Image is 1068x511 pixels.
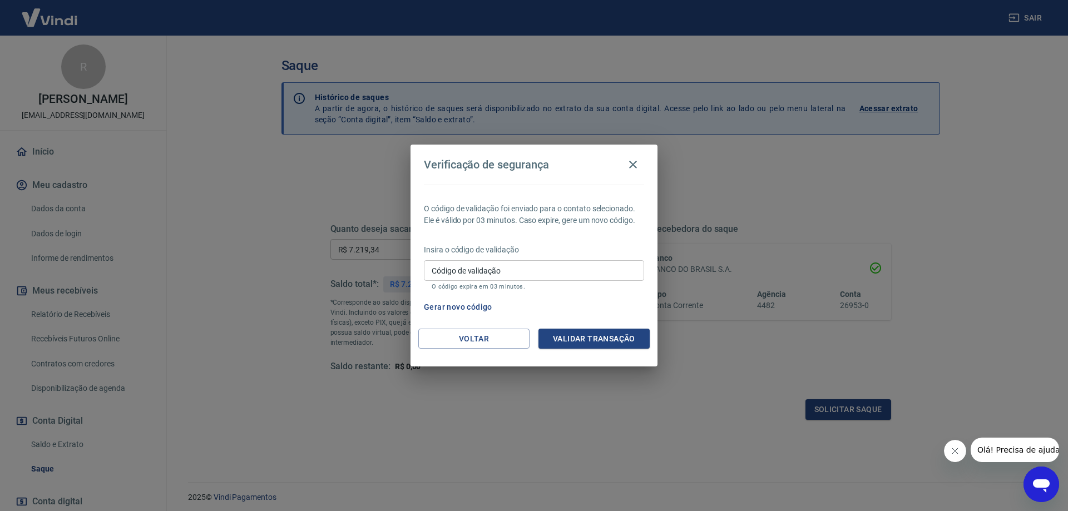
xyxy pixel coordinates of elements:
button: Validar transação [538,329,650,349]
span: Olá! Precisa de ajuda? [7,8,93,17]
iframe: Fechar mensagem [944,440,966,462]
iframe: Botão para abrir a janela de mensagens [1023,467,1059,502]
iframe: Mensagem da empresa [971,438,1059,462]
button: Gerar novo código [419,297,497,317]
p: O código expira em 03 minutos. [432,283,636,290]
p: O código de validação foi enviado para o contato selecionado. Ele é válido por 03 minutos. Caso e... [424,203,644,226]
p: Insira o código de validação [424,244,644,256]
h4: Verificação de segurança [424,158,549,171]
button: Voltar [418,329,530,349]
